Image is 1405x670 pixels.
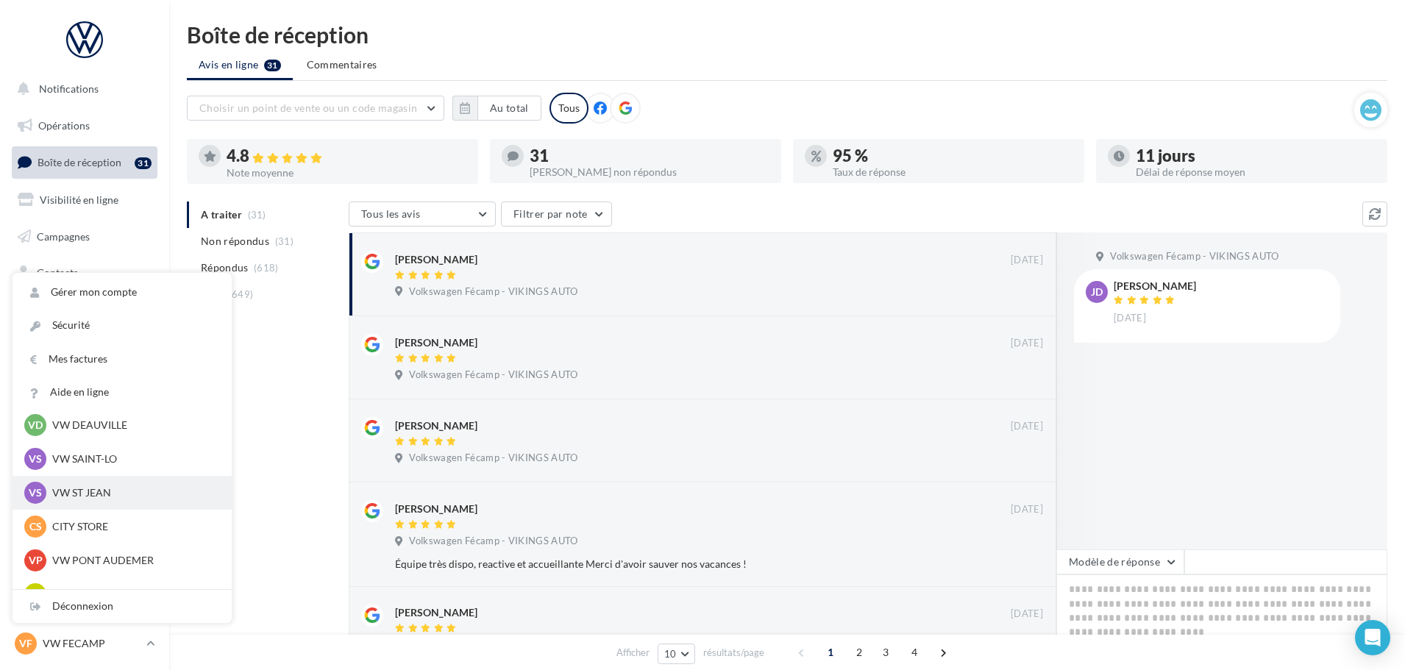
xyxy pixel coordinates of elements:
span: VS [29,485,42,500]
span: Volkswagen Fécamp - VIKINGS AUTO [409,285,577,299]
p: VW SAINT-LO [52,452,214,466]
span: (31) [275,235,294,247]
span: Visibilité en ligne [40,193,118,206]
span: [DATE] [1114,312,1146,325]
a: Visibilité en ligne [9,185,160,215]
div: 95 % [833,148,1073,164]
a: Aide en ligne [13,376,232,409]
button: Au total [477,96,541,121]
a: Sécurité [13,309,232,342]
div: [PERSON_NAME] [395,335,477,350]
span: VF [19,636,32,651]
span: [DATE] [1011,503,1043,516]
button: Choisir un point de vente ou un code magasin [187,96,444,121]
div: [PERSON_NAME] non répondus [530,167,769,177]
span: 3 [874,641,897,664]
a: Mes factures [13,343,232,376]
a: Campagnes DataOnDemand [9,416,160,460]
span: [DATE] [1011,254,1043,267]
span: Opérations [38,119,90,132]
a: Médiathèque [9,294,160,325]
span: CS [29,519,42,534]
span: Commentaires [307,57,377,72]
span: Répondus [201,260,249,275]
div: 31 [530,148,769,164]
span: [DATE] [1011,420,1043,433]
div: Équipe très dispo, reactive et accueillante Merci d'avoir sauver nos vacances ! [395,557,947,571]
a: Boîte de réception31 [9,146,160,178]
button: Tous les avis [349,202,496,227]
span: Non répondus [201,234,269,249]
button: Modèle de réponse [1056,549,1184,574]
span: Contacts [37,266,78,279]
p: VW PONT AUDEMER [52,553,214,568]
div: 4.8 [227,148,466,165]
span: 10 [664,648,677,660]
span: VP [29,553,43,568]
div: Taux de réponse [833,167,1073,177]
p: VW DEAUVILLE [52,418,214,432]
p: VW FECAMP [43,636,140,651]
div: [PERSON_NAME] [395,605,477,620]
div: [PERSON_NAME] [395,502,477,516]
a: Contacts [9,257,160,288]
div: Déconnexion [13,590,232,623]
div: 11 jours [1136,148,1376,164]
span: (649) [229,288,254,300]
span: Tous les avis [361,207,421,220]
a: Calendrier [9,331,160,362]
span: résultats/page [703,646,764,660]
span: VD [28,418,43,432]
span: 4 [903,641,926,664]
div: [PERSON_NAME] [1114,281,1196,291]
span: Volkswagen Fécamp - VIKINGS AUTO [409,452,577,465]
div: Tous [549,93,588,124]
span: Boîte de réception [38,156,121,168]
div: 31 [135,157,152,169]
div: Note moyenne [227,168,466,178]
div: Open Intercom Messenger [1355,620,1390,655]
div: Boîte de réception [187,24,1387,46]
span: Choisir un point de vente ou un code magasin [199,101,417,114]
span: Afficher [616,646,650,660]
button: Au total [452,96,541,121]
span: [DATE] [1011,607,1043,621]
p: CITY STORE [52,519,214,534]
div: Délai de réponse moyen [1136,167,1376,177]
a: Gérer mon compte [13,276,232,309]
a: Opérations [9,110,160,141]
a: Campagnes [9,221,160,252]
span: VS [29,452,42,466]
a: VF VW FECAMP [12,630,157,657]
span: VL [29,587,42,602]
span: (618) [254,262,279,274]
span: [DATE] [1011,337,1043,350]
span: Campagnes [37,229,90,242]
span: 1 [819,641,842,664]
p: VW LISIEUX [52,587,214,602]
button: Filtrer par note [501,202,612,227]
span: 2 [847,641,871,664]
span: JD [1091,285,1103,299]
span: Volkswagen Fécamp - VIKINGS AUTO [409,535,577,548]
a: PLV et print personnalisable [9,367,160,410]
button: 10 [658,644,695,664]
span: Notifications [39,82,99,95]
p: VW ST JEAN [52,485,214,500]
span: Volkswagen Fécamp - VIKINGS AUTO [409,368,577,382]
span: Volkswagen Fécamp - VIKINGS AUTO [1110,250,1278,263]
div: [PERSON_NAME] [395,418,477,433]
button: Notifications [9,74,154,104]
div: [PERSON_NAME] [395,252,477,267]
